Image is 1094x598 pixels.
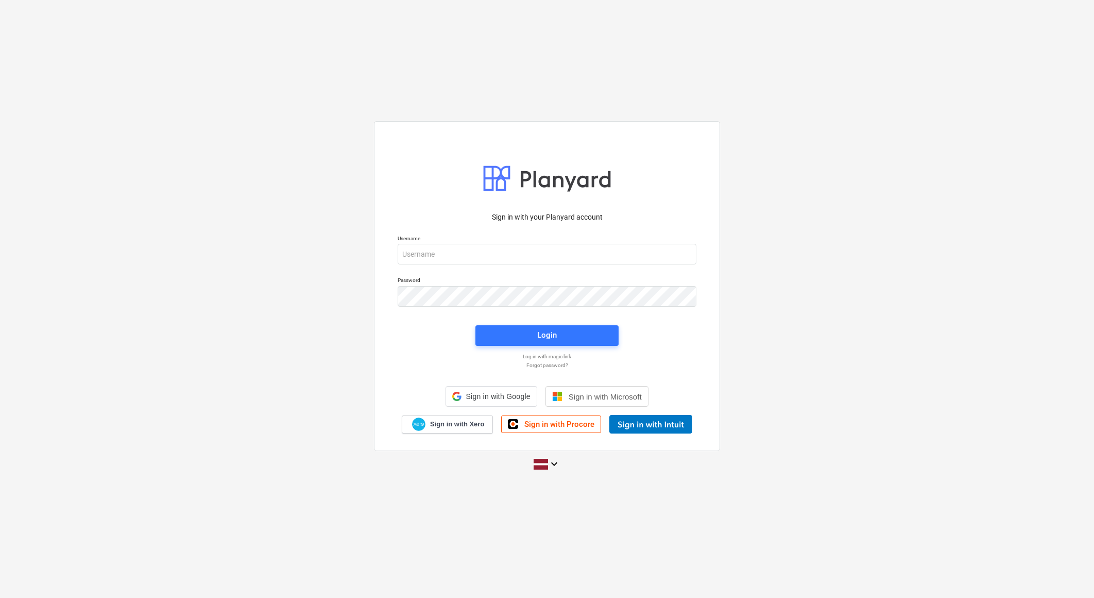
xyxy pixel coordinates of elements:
img: Xero logo [412,418,425,431]
a: Log in with magic link [392,353,702,360]
span: Sign in with Xero [430,420,484,429]
img: Microsoft logo [552,391,562,402]
span: Sign in with Microsoft [569,392,642,401]
p: Password [398,277,696,286]
input: Username [398,244,696,264]
a: Sign in with Procore [501,416,601,433]
div: Sign in with Google [446,386,537,407]
p: Sign in with your Planyard account [398,212,696,223]
p: Username [398,235,696,244]
a: Forgot password? [392,362,702,369]
i: keyboard_arrow_down [548,458,560,470]
a: Sign in with Xero [402,416,493,434]
span: Sign in with Procore [524,420,594,429]
button: Login [475,325,619,346]
span: Sign in with Google [466,392,530,401]
div: Login [537,328,557,342]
